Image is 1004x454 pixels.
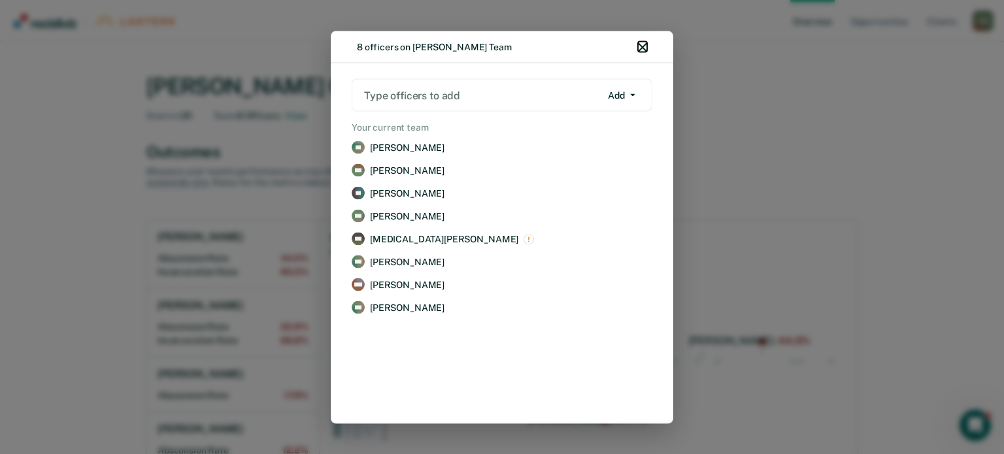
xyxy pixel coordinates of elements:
p: [PERSON_NAME] [370,165,444,176]
p: [PERSON_NAME] [370,142,444,153]
p: [PERSON_NAME] [370,279,444,290]
button: Add [602,85,641,106]
img: This is an excluded officer [524,234,534,244]
p: [PERSON_NAME] [370,256,444,267]
p: [PERSON_NAME] [370,187,444,199]
a: View supervision staff details for Clayton Madison [349,253,655,270]
a: View supervision staff details for Natasha Davis [349,161,655,179]
a: View supervision staff details for Nathan Hills [349,207,655,225]
a: View supervision staff details for Naomi Marcantel [349,276,655,293]
a: View supervision staff details for Lexi Henry [349,184,655,202]
a: View supervision staff details for Connie Mooneyham [349,299,655,316]
h2: Your current team [349,122,655,133]
p: [PERSON_NAME] [370,210,444,221]
a: View supervision staff details for Kyra Hines-Allen [349,230,655,248]
div: 8 officers on [PERSON_NAME] Team [357,41,512,52]
p: [MEDICAL_DATA][PERSON_NAME] [370,233,518,244]
a: View supervision staff details for Paula Bothof [349,138,655,156]
p: [PERSON_NAME] [370,302,444,313]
